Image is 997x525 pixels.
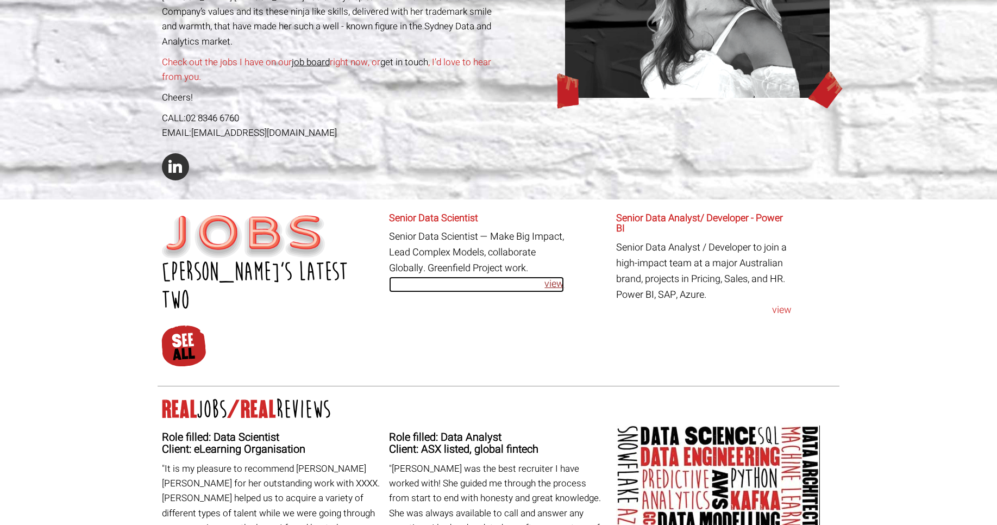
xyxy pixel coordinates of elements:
a: [EMAIL_ADDRESS][DOMAIN_NAME] [191,126,337,140]
h4: Role filled: Data Analyst Client: ASX listed, global fintech [389,432,608,455]
img: See All Jobs [160,324,206,368]
a: view [616,303,792,318]
a: get in touch [380,55,428,69]
a: 02 8346 6760 [186,111,239,125]
p: Check out the jobs I have on our right now, or , I’d love to hear from you. [162,55,495,84]
span: reviews [276,396,331,424]
h4: Role filled: Data Scientist Client: eLearning Organisation [162,432,381,455]
div: CALL: [162,111,495,126]
a: view [389,277,565,292]
h2: [PERSON_NAME]’s latest two [162,258,381,315]
p: Cheers! [162,90,495,105]
span: jobs [197,396,227,424]
article: Senior Data Scientist — Make Big Impact, Lead Complex Models, collaborate Globally. Greenfield Pr... [389,213,565,292]
h6: Senior Data Analyst/ Developer - Power BI [616,213,792,235]
img: Jobs [162,215,325,259]
div: EMAIL: [162,126,495,140]
h6: Senior Data Scientist [389,213,565,224]
a: job board [292,55,330,69]
h2: real /real [162,400,836,420]
article: Senior Data Analyst / Developer to join a high-impact team at a major Australian brand, projects ... [616,213,792,319]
